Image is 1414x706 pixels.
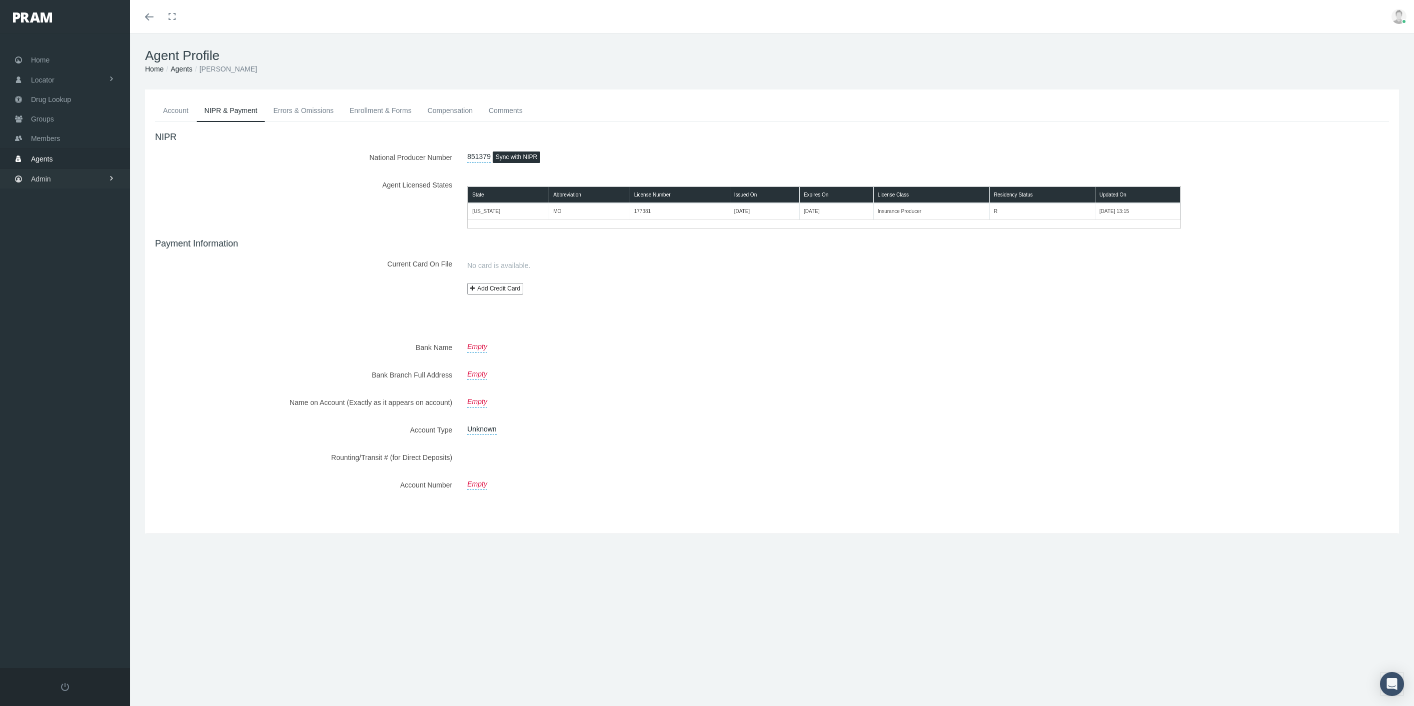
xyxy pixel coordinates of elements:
th: Issued On [730,186,799,203]
th: License Class [873,186,989,203]
h4: Payment Information [155,238,1389,249]
td: Insurance Producer [873,203,989,219]
label: Bank Name [148,338,460,356]
a: 851379 [467,148,491,162]
td: [DATE] 13:15 [1095,203,1180,219]
label: Rounting/Transit # (for Direct Deposits) [148,448,460,466]
span: Agents [31,149,53,168]
label: National Producer Number [148,148,460,166]
a: Comments [481,99,531,121]
label: Name on Account (Exactly as it appears on account) [148,393,460,411]
td: R [989,203,1095,219]
span: Groups [31,109,54,128]
h4: NIPR [155,132,1389,143]
img: PRAM_20_x_78.png [13,12,52,22]
td: MO [549,203,630,219]
span: Home [31,50,50,69]
th: License Number [630,186,730,203]
a: Add Credit Card [467,283,523,294]
span: Members [31,129,60,148]
a: Empty [467,366,487,380]
a: Compensation [420,99,481,121]
label: Account Number [148,476,460,493]
span: Locator [31,70,55,89]
h1: Agent Profile [145,48,1399,63]
li: [PERSON_NAME] [193,63,257,74]
div: Open Intercom Messenger [1380,672,1404,696]
a: Home [145,65,164,73]
td: [DATE] [799,203,873,219]
th: Abbreviation [549,186,630,203]
a: No card is available. [467,260,1389,271]
a: Agents [171,65,193,73]
a: Empty [467,393,487,407]
img: user-placeholder.jpg [1391,9,1406,24]
a: Empty [467,476,487,490]
a: NIPR & Payment [197,99,266,122]
td: 177381 [630,203,730,219]
a: Enrollment & Forms [342,99,420,121]
a: Errors & Omissions [265,99,342,121]
span: Admin [31,169,51,188]
label: Current Card On File [148,255,460,272]
button: Sync with NIPR [493,151,540,163]
td: [US_STATE] [468,203,549,219]
span: Drug Lookup [31,90,71,109]
th: Residency Status [989,186,1095,203]
label: Agent Licensed States [148,176,460,228]
label: Account Type [148,421,460,438]
label: Bank Branch Full Address [148,366,460,383]
th: Updated On [1095,186,1180,203]
th: State [468,186,549,203]
th: Expires On [799,186,873,203]
a: Unknown [467,421,496,435]
a: Account [155,99,197,121]
a: Empty [467,338,487,352]
td: [DATE] [730,203,799,219]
